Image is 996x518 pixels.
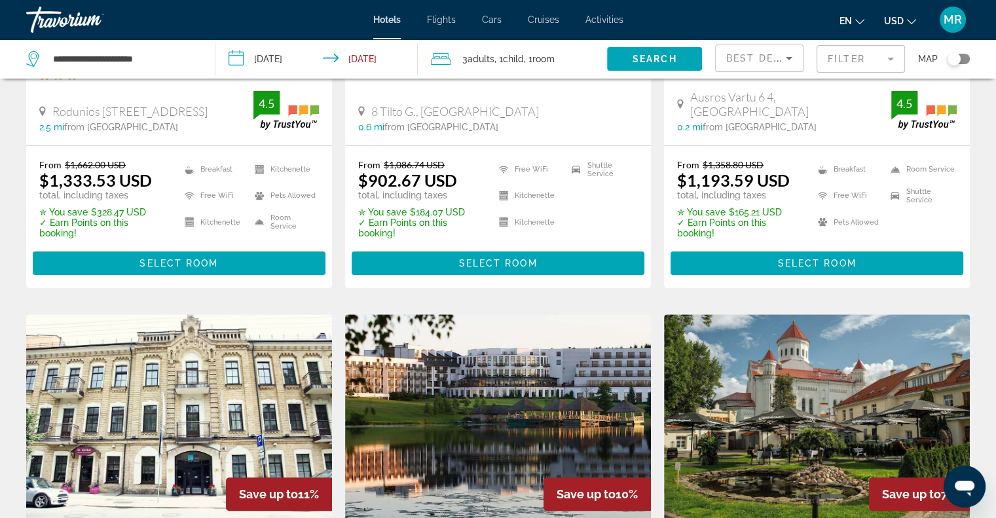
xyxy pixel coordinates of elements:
a: Cruises [528,14,559,25]
span: Map [918,50,938,68]
span: Select Room [777,258,856,268]
li: Kitchenette [492,212,565,232]
div: 10% [544,477,651,511]
span: , 1 [494,50,524,68]
div: 11% [226,477,332,511]
a: Select Room [671,255,963,269]
li: Room Service [884,159,957,179]
a: Hotels [373,14,401,25]
span: Adults [468,54,494,64]
a: Flights [427,14,456,25]
button: Search [607,47,702,71]
span: Rodunios [STREET_ADDRESS] [52,104,208,119]
li: Pets Allowed [811,212,884,232]
li: Room Service [248,212,319,232]
span: From [358,159,380,170]
button: User Menu [936,6,970,33]
span: Best Deals [726,53,794,64]
del: $1,662.00 USD [65,159,126,170]
del: $1,086.74 USD [384,159,445,170]
p: $184.07 USD [358,207,483,217]
ins: $902.67 USD [358,170,457,190]
button: Filter [817,45,905,73]
button: Toggle map [938,53,970,65]
button: Change language [839,11,864,30]
li: Free WiFi [811,186,884,206]
span: Save up to [239,487,298,501]
span: MR [944,13,962,26]
span: USD [884,16,904,26]
iframe: Button to launch messaging window [944,466,986,508]
img: trustyou-badge.svg [891,91,957,130]
button: Select Room [352,251,644,275]
mat-select: Sort by [726,50,792,66]
div: 4.5 [253,96,280,111]
a: Cars [482,14,502,25]
span: Room [532,54,555,64]
span: en [839,16,852,26]
div: 4.5 [891,96,917,111]
a: Activities [585,14,623,25]
p: $165.21 USD [677,207,802,217]
button: Travelers: 3 adults, 1 child [418,39,607,79]
span: from [GEOGRAPHIC_DATA] [703,122,817,132]
li: Breakfast [178,159,249,179]
span: From [39,159,62,170]
p: ✓ Earn Points on this booking! [39,217,168,238]
ins: $1,193.59 USD [677,170,790,190]
span: 8 Tilto G., [GEOGRAPHIC_DATA] [371,104,539,119]
span: From [677,159,699,170]
a: Select Room [352,255,644,269]
span: Child [503,54,524,64]
span: Save up to [557,487,616,501]
p: ✓ Earn Points on this booking! [677,217,802,238]
span: Select Room [458,258,537,268]
button: Select Room [33,251,325,275]
span: 3 [462,50,494,68]
li: Shuttle Service [565,159,638,179]
button: Change currency [884,11,916,30]
li: Breakfast [811,159,884,179]
img: trustyou-badge.svg [253,91,319,130]
a: Travorium [26,3,157,37]
li: Kitchenette [178,212,249,232]
a: Select Room [33,255,325,269]
span: 2.5 mi [39,122,64,132]
span: ✮ You save [39,207,88,217]
span: , 1 [524,50,555,68]
del: $1,358.80 USD [703,159,764,170]
span: Select Room [139,258,218,268]
p: ✓ Earn Points on this booking! [358,217,483,238]
span: from [GEOGRAPHIC_DATA] [64,122,178,132]
li: Kitchenette [248,159,319,179]
li: Shuttle Service [884,186,957,206]
ins: $1,333.53 USD [39,170,152,190]
span: 0.6 mi [358,122,384,132]
span: ✮ You save [358,207,407,217]
li: Free WiFi [492,159,565,179]
span: ✮ You save [677,207,726,217]
li: Free WiFi [178,186,249,206]
button: Check-in date: Jan 19, 2026 Check-out date: Jan 27, 2026 [215,39,418,79]
li: Kitchenette [492,186,565,206]
p: total, including taxes [677,190,802,200]
p: $328.47 USD [39,207,168,217]
li: Pets Allowed [248,186,319,206]
span: Search [633,54,677,64]
div: 7% [869,477,970,511]
p: total, including taxes [358,190,483,200]
button: Select Room [671,251,963,275]
span: Save up to [882,487,941,501]
span: Ausros Vartu 6 4, [GEOGRAPHIC_DATA] [690,90,891,119]
span: 0.2 mi [677,122,703,132]
p: total, including taxes [39,190,168,200]
span: from [GEOGRAPHIC_DATA] [384,122,498,132]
